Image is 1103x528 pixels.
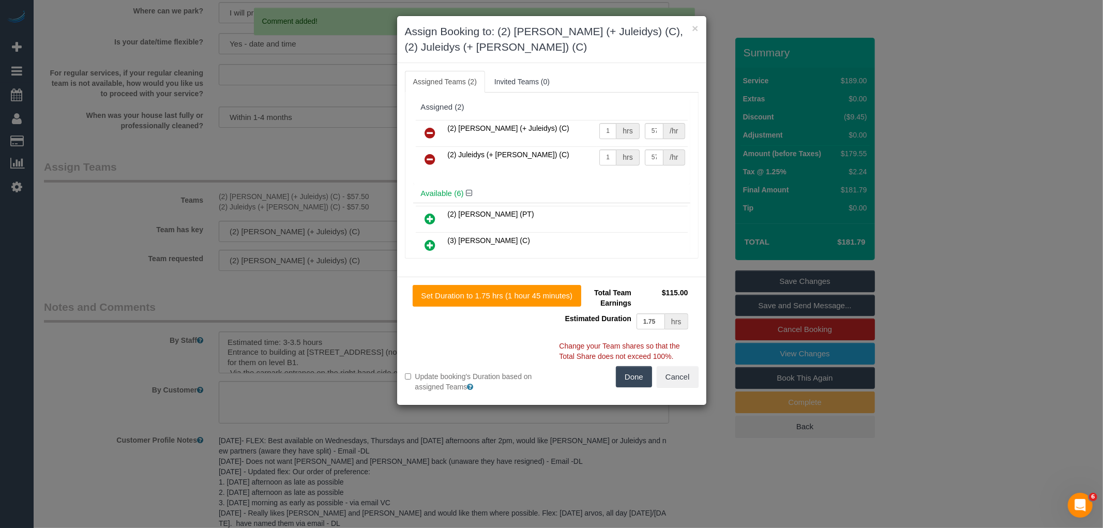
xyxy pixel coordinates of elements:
h3: Assign Booking to: (2) [PERSON_NAME] (+ Juleidys) (C), (2) Juleidys (+ [PERSON_NAME]) (C) [405,24,699,55]
span: (2) Juleidys (+ [PERSON_NAME]) (C) [448,150,569,159]
span: (3) [PERSON_NAME] (C) [448,236,530,245]
div: hrs [616,149,639,165]
span: (2) [PERSON_NAME] (PT) [448,210,534,218]
td: Total Team Earnings [560,285,634,311]
div: /hr [663,149,685,165]
div: Assigned (2) [421,103,683,112]
a: Invited Teams (0) [486,71,558,93]
span: (2) [PERSON_NAME] (+ Juleidys) (C) [448,124,569,132]
span: 6 [1089,493,1097,501]
button: Done [616,366,652,388]
div: hrs [616,123,639,139]
iframe: Intercom live chat [1068,493,1093,518]
label: Update booking's Duration based on assigned Teams [405,371,544,392]
td: $115.00 [634,285,691,311]
a: Assigned Teams (2) [405,71,485,93]
button: × [692,23,698,34]
h4: Available (6) [421,189,683,198]
button: Set Duration to 1.75 hrs (1 hour 45 minutes) [413,285,582,307]
div: /hr [663,123,685,139]
button: Cancel [657,366,699,388]
input: Update booking's Duration based on assigned Teams [405,373,412,380]
span: Estimated Duration [565,314,631,323]
div: hrs [665,313,688,329]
